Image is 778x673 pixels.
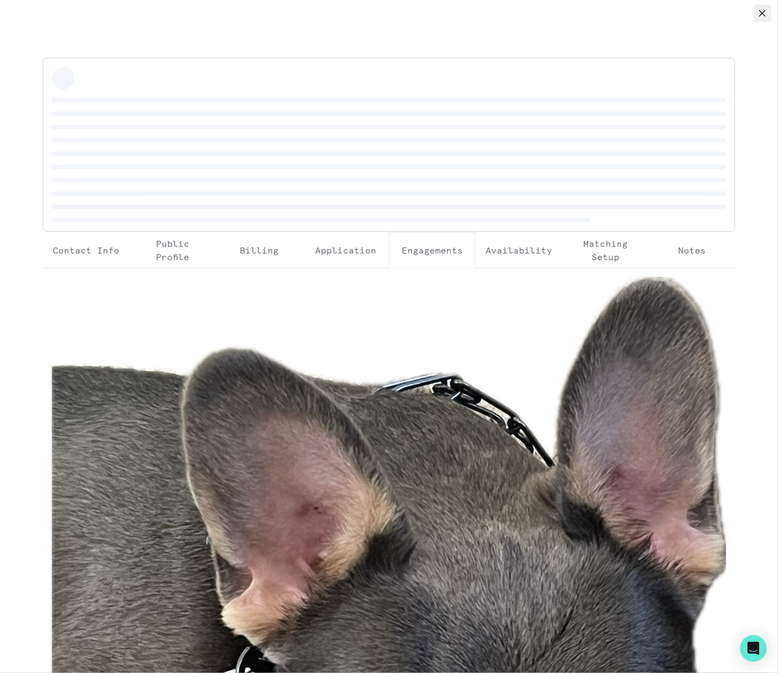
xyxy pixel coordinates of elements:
[740,635,767,662] div: Open Intercom Messenger
[572,237,639,264] p: Matching Setup
[678,244,706,257] p: Notes
[315,244,376,257] p: Application
[754,4,771,22] button: Close
[53,244,119,257] p: Contact Info
[402,244,463,257] p: Engagements
[240,244,279,257] p: Billing
[486,244,552,257] p: Availability
[139,237,206,264] p: Public Profile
